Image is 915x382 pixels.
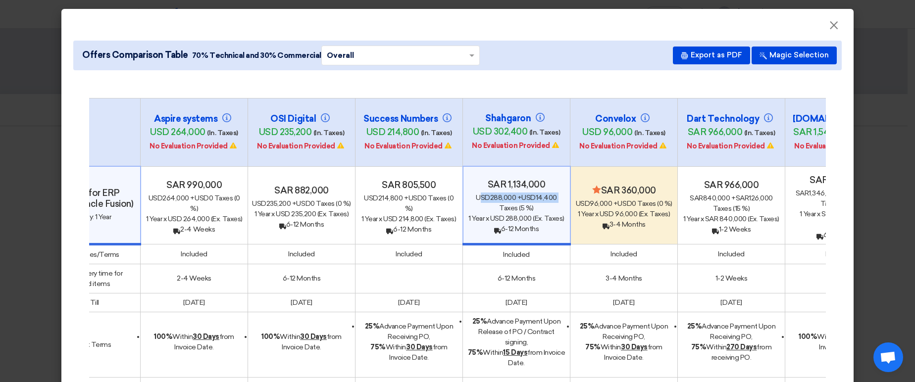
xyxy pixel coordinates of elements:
div: Included [252,249,351,259]
span: Year x [365,215,382,223]
span: (In. Taxes) [421,129,452,137]
span: 1 [468,214,471,223]
span: Year x [258,210,275,218]
span: usd 264,000 [150,127,205,138]
td: 6-12 Months [463,264,570,293]
strong: 25% [472,317,487,326]
span: Within from Invoice Date. [261,333,342,351]
span: Advance Payment Upon Receiving PO, [580,322,668,341]
button: Close [821,16,847,36]
span: (Ex. Taxes) [211,215,243,223]
span: usd 96,000 [582,127,632,138]
td: 2-4 Weeks [141,264,248,293]
div: Included [145,249,244,259]
strong: 100% [799,333,817,341]
span: Within from Invoice Date. [468,348,565,367]
span: 1 [800,210,802,218]
a: Open chat [873,342,903,372]
h4: sar 805,500 [359,180,458,191]
strong: 100% [261,333,280,341]
span: sar 1,548,360 [793,127,852,138]
td: [DATE] [356,293,463,312]
strong: 75% [691,343,707,351]
span: sar [690,194,703,202]
span: Year x [687,215,704,223]
span: sar 1,346,400 [821,210,866,218]
div: 288,000 + 14,400 Taxes (5 %) [467,192,566,213]
span: (Ex. Taxes) [424,215,456,223]
span: usd 288,000 [490,214,532,223]
div: 3-4 Months [575,219,674,230]
span: sar 966,000 [688,127,743,138]
div: 1,346,400 + 201,960 Taxes (15 %) [789,188,888,209]
span: Year x [472,214,489,223]
span: Year x [581,210,598,218]
span: 1 [361,215,364,223]
span: usd [576,199,590,208]
span: Year x [150,215,166,223]
strong: 25% [365,322,380,331]
u: 30 Days [300,333,327,341]
span: Within from Invoice Date. [585,343,662,362]
div: 214,800 + 0 Taxes (0 %) [359,193,458,214]
span: Offers Comparison Table [82,48,188,62]
span: sar 840,000 [705,215,747,223]
span: sar [736,194,749,202]
div: No Evaluation Provided [789,141,888,151]
h4: OSI Digital [252,113,351,124]
td: [DATE] [463,293,570,312]
span: usd [476,193,490,202]
span: × [829,18,839,38]
h4: sar 1,134,000 [467,179,566,190]
span: usd 264,000 [168,215,210,223]
span: Advance Payment Upon Receiving PO, [365,322,454,341]
h4: sar 882,000 [252,185,351,196]
td: [DATE] [678,293,785,312]
div: Included [467,249,566,260]
div: No Evaluation Provided [252,141,351,151]
span: usd 235,200 [259,127,312,138]
div: No Evaluation Provided [682,141,781,151]
h4: sar 1,548,360 [789,175,888,186]
span: Year x [804,210,820,218]
span: (Ex. Taxes) [317,210,349,218]
div: Included [574,249,673,259]
span: usd [252,199,266,208]
span: 1 [578,210,580,218]
button: Export as PDF [673,47,750,64]
td: 1-2 Weeks [678,264,785,293]
div: 1-2 Weeks [682,224,781,235]
strong: 75% [370,343,386,351]
h4: Dart Technology [682,113,781,124]
strong: 25% [687,322,702,331]
span: Within from Invoice Date. [370,343,447,362]
span: (In. Taxes) [529,128,560,137]
div: 6-12 Months [789,230,888,240]
span: (Ex. Taxes) [748,215,779,223]
div: No Evaluation Provided [145,141,244,151]
span: (In. Taxes) [207,129,238,137]
span: (Ex. Taxes) [639,210,670,218]
span: (In. Taxes) [634,129,665,137]
span: usd 302,400 [473,126,528,137]
span: Within from receiving PO. [691,343,772,362]
span: usd [195,194,209,202]
h4: Shahgaron [467,113,566,124]
span: usd [296,199,310,208]
h4: [DOMAIN_NAME] [789,113,888,124]
td: [DATE] [570,293,678,312]
td: 3-4 Months [570,264,678,293]
div: No Evaluation Provided [574,141,673,151]
span: sar [796,189,809,197]
div: Included [682,249,781,259]
strong: 25% [580,322,595,331]
span: Advance Payment Upon Receiving PO, [687,322,776,341]
div: 2-4 Weeks [145,224,244,235]
strong: 75% [468,348,483,357]
h4: sar 360,000 [575,185,674,196]
u: 30 Days [406,343,433,351]
h4: Convelox [574,113,673,124]
td: [DATE] [785,293,893,312]
u: 270 Days [726,343,757,351]
span: Advance Payment Upon Release of PO / Contract signing, [472,317,561,346]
